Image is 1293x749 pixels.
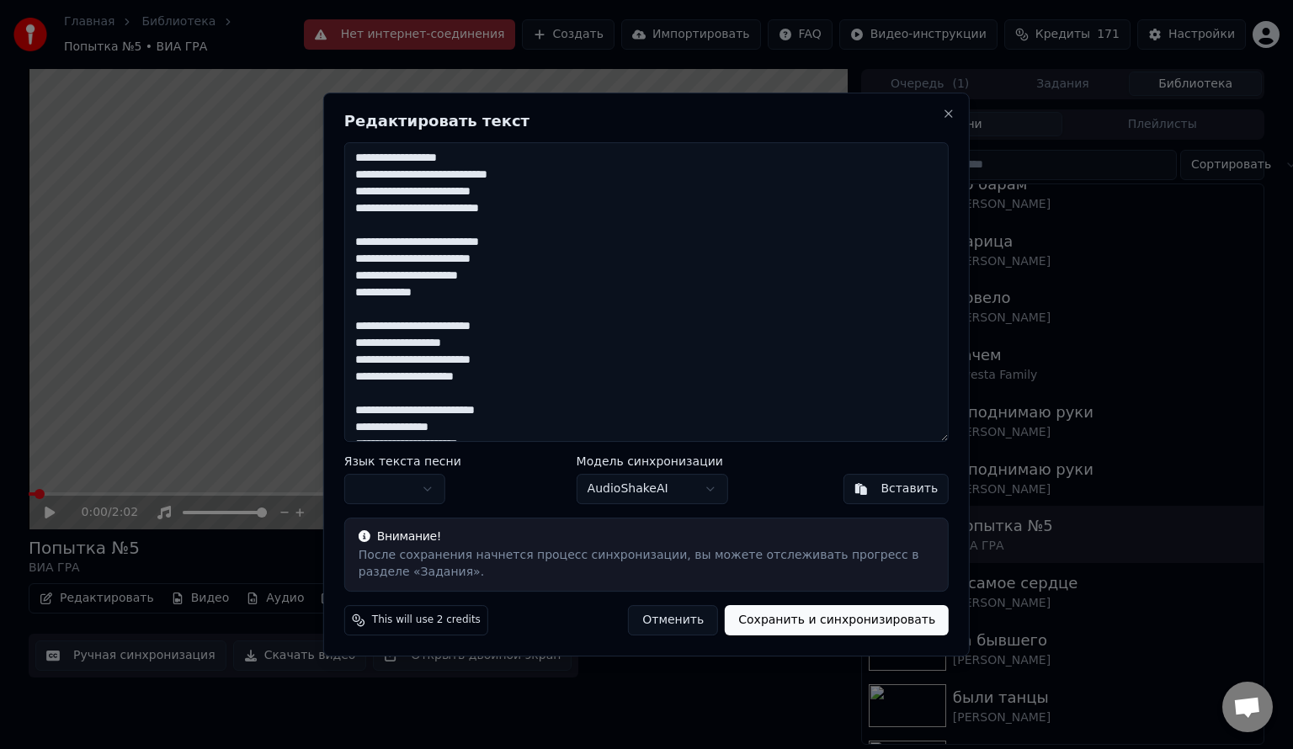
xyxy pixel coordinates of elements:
div: Внимание! [359,529,934,545]
h2: Редактировать текст [344,114,949,129]
label: Язык текста песни [344,455,461,467]
div: Вставить [881,481,938,497]
button: Отменить [628,605,718,635]
label: Модель синхронизации [577,455,728,467]
div: После сохранения начнется процесс синхронизации, вы можете отслеживать прогресс в разделе «Задания». [359,547,934,581]
button: Сохранить и синхронизировать [725,605,949,635]
span: This will use 2 credits [372,614,481,627]
button: Вставить [843,474,949,504]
